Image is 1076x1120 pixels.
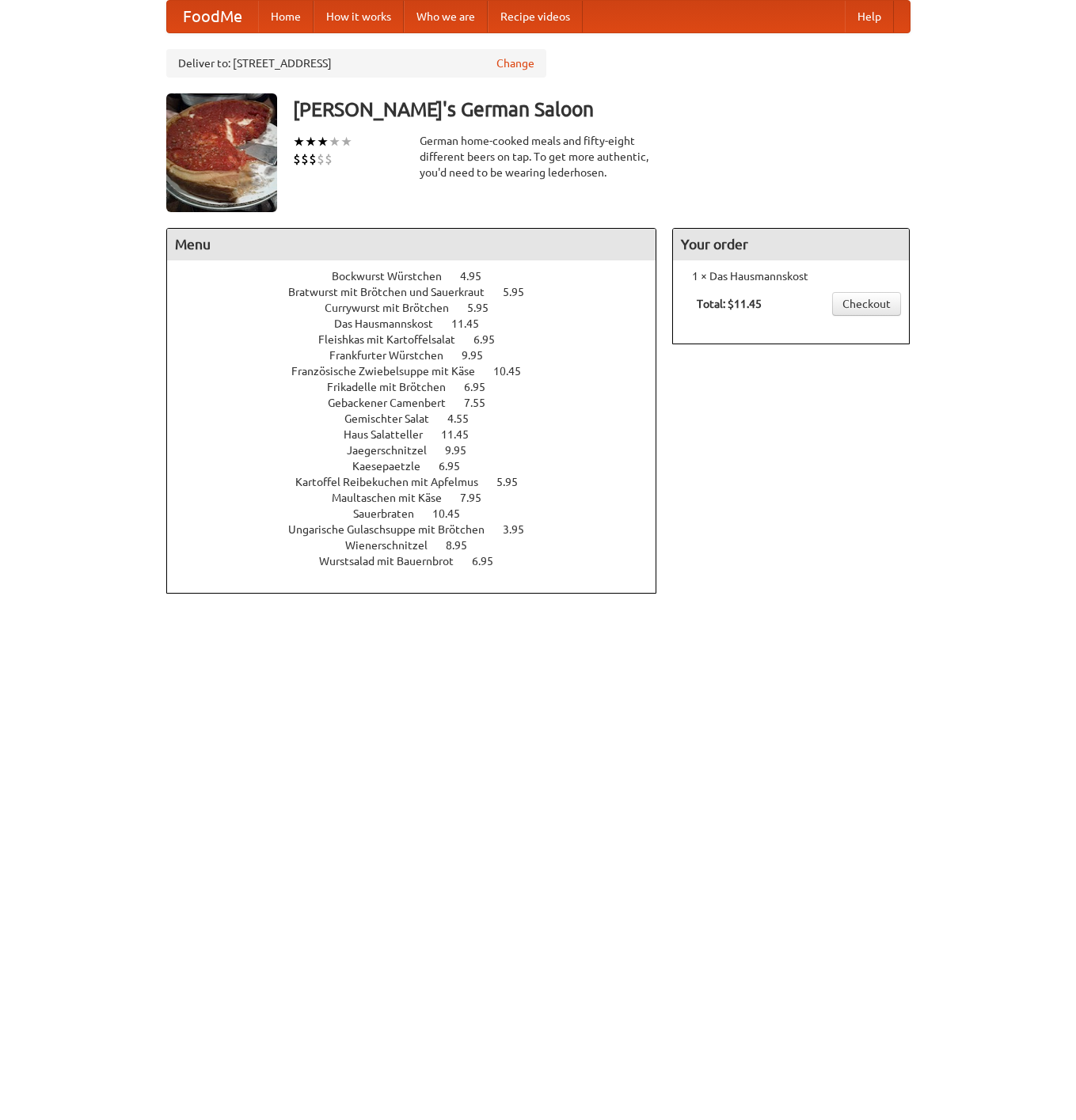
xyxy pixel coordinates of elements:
li: ★ [293,133,305,150]
li: $ [309,150,317,168]
h4: Menu [167,229,656,260]
li: $ [293,150,301,168]
span: Maultaschen mit Käse [332,492,458,504]
span: 6.95 [472,555,509,568]
span: 6.95 [464,381,501,393]
a: Help [845,1,894,32]
a: Das Hausmannskost 11.45 [334,317,508,330]
span: 4.95 [460,270,497,283]
span: 5.95 [503,286,540,298]
a: Who we are [404,1,488,32]
a: Maultaschen mit Käse 7.95 [332,492,511,504]
a: Checkout [832,292,901,316]
a: Haus Salatteller 11.45 [344,428,498,441]
li: $ [317,150,325,168]
span: Wienerschnitzel [345,539,443,552]
img: angular.jpg [166,93,277,212]
div: Deliver to: [STREET_ADDRESS] [166,49,546,78]
li: $ [325,150,333,168]
li: ★ [305,133,317,150]
span: Frikadelle mit Brötchen [327,381,462,393]
span: Kaesepaetzle [352,460,436,473]
a: Wienerschnitzel 8.95 [345,539,496,552]
li: $ [301,150,309,168]
li: ★ [317,133,329,150]
span: Das Hausmannskost [334,317,449,330]
span: Bratwurst mit Brötchen und Sauerkraut [288,286,500,298]
span: 5.95 [496,476,534,488]
span: Französische Zwiebelsuppe mit Käse [291,365,491,378]
a: Currywurst mit Brötchen 5.95 [325,302,518,314]
a: Gebackener Camenbert 7.55 [328,397,515,409]
span: Sauerbraten [353,507,430,520]
span: 10.45 [432,507,476,520]
a: Wurstsalad mit Bauernbrot 6.95 [319,555,523,568]
a: Bratwurst mit Brötchen und Sauerkraut 5.95 [288,286,553,298]
span: Bockwurst Würstchen [332,270,458,283]
span: Fleishkas mit Kartoffelsalat [318,333,471,346]
span: Ungarische Gulaschsuppe mit Brötchen [288,523,500,536]
span: 9.95 [445,444,482,457]
span: 8.95 [446,539,483,552]
a: Sauerbraten 10.45 [353,507,489,520]
span: 6.95 [473,333,511,346]
h4: Your order [673,229,909,260]
a: FoodMe [167,1,258,32]
a: Ungarische Gulaschsuppe mit Brötchen 3.95 [288,523,553,536]
span: Frankfurter Würstchen [329,349,459,362]
a: Gemischter Salat 4.55 [344,412,498,425]
span: Gebackener Camenbert [328,397,462,409]
a: Kaesepaetzle 6.95 [352,460,489,473]
span: 7.95 [460,492,497,504]
span: 11.45 [451,317,495,330]
span: 11.45 [441,428,485,441]
span: Jaegerschnitzel [347,444,443,457]
a: Change [496,55,534,71]
span: Gemischter Salat [344,412,445,425]
span: 9.95 [462,349,499,362]
a: Recipe videos [488,1,583,32]
span: 7.55 [464,397,501,409]
a: Frankfurter Würstchen 9.95 [329,349,512,362]
div: German home-cooked meals and fifty-eight different beers on tap. To get more authentic, you'd nee... [420,133,657,180]
a: Kartoffel Reibekuchen mit Apfelmus 5.95 [295,476,547,488]
b: Total: $11.45 [697,298,762,310]
a: Frikadelle mit Brötchen 6.95 [327,381,515,393]
li: 1 × Das Hausmannskost [681,268,901,284]
a: Home [258,1,314,32]
span: 4.55 [447,412,485,425]
a: Jaegerschnitzel 9.95 [347,444,496,457]
span: Haus Salatteller [344,428,439,441]
span: 3.95 [503,523,540,536]
a: Fleishkas mit Kartoffelsalat 6.95 [318,333,524,346]
li: ★ [329,133,340,150]
a: Französische Zwiebelsuppe mit Käse 10.45 [291,365,550,378]
li: ★ [340,133,352,150]
span: 10.45 [493,365,537,378]
a: Bockwurst Würstchen 4.95 [332,270,511,283]
span: Currywurst mit Brötchen [325,302,465,314]
h3: [PERSON_NAME]'s German Saloon [293,93,911,125]
span: 6.95 [439,460,476,473]
a: How it works [314,1,404,32]
span: Kartoffel Reibekuchen mit Apfelmus [295,476,494,488]
span: 5.95 [467,302,504,314]
span: Wurstsalad mit Bauernbrot [319,555,470,568]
